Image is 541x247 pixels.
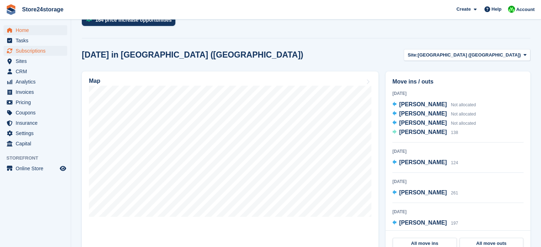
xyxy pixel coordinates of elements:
[82,50,303,60] h2: [DATE] in [GEOGRAPHIC_DATA] ([GEOGRAPHIC_DATA])
[4,56,67,66] a: menu
[4,97,67,107] a: menu
[451,221,458,226] span: 197
[392,158,458,167] a: [PERSON_NAME] 124
[451,160,458,165] span: 124
[16,46,58,56] span: Subscriptions
[16,25,58,35] span: Home
[399,189,447,195] span: [PERSON_NAME]
[82,14,179,29] a: 164 price increase opportunities
[4,46,67,56] a: menu
[4,87,67,97] a: menu
[16,118,58,128] span: Insurance
[492,6,502,13] span: Help
[456,6,471,13] span: Create
[4,36,67,45] a: menu
[16,36,58,45] span: Tasks
[4,77,67,87] a: menu
[59,164,67,173] a: Preview store
[392,148,524,155] div: [DATE]
[451,112,476,117] span: Not allocated
[16,77,58,87] span: Analytics
[392,109,476,119] a: [PERSON_NAME] Not allocated
[392,90,524,97] div: [DATE]
[418,52,521,59] span: [GEOGRAPHIC_DATA] ([GEOGRAPHIC_DATA])
[16,108,58,118] span: Coupons
[392,128,458,137] a: [PERSON_NAME] 138
[399,129,447,135] span: [PERSON_NAME]
[392,209,524,215] div: [DATE]
[451,121,476,126] span: Not allocated
[89,78,100,84] h2: Map
[4,163,67,173] a: menu
[451,130,458,135] span: 138
[6,4,16,15] img: stora-icon-8386f47178a22dfd0bd8f6a31ec36ba5ce8667c1dd55bd0f319d3a0aa187defe.svg
[86,18,92,22] img: price_increase_opportunities-93ffe204e8149a01c8c9dc8f82e8f89637d9d84a8eef4429ea346261dce0b2c0.svg
[4,139,67,149] a: menu
[408,52,418,59] span: Site:
[19,4,67,15] a: Store24storage
[16,97,58,107] span: Pricing
[392,100,476,109] a: [PERSON_NAME] Not allocated
[392,219,458,228] a: [PERSON_NAME] 197
[508,6,515,13] img: Tracy Harper
[4,118,67,128] a: menu
[392,178,524,185] div: [DATE]
[404,49,530,61] button: Site: [GEOGRAPHIC_DATA] ([GEOGRAPHIC_DATA])
[16,56,58,66] span: Sites
[399,220,447,226] span: [PERSON_NAME]
[4,108,67,118] a: menu
[16,66,58,76] span: CRM
[95,17,172,23] div: 164 price increase opportunities
[451,190,458,195] span: 261
[399,101,447,107] span: [PERSON_NAME]
[392,188,458,198] a: [PERSON_NAME] 261
[16,163,58,173] span: Online Store
[4,66,67,76] a: menu
[4,25,67,35] a: menu
[6,155,71,162] span: Storefront
[16,128,58,138] span: Settings
[516,6,535,13] span: Account
[392,119,476,128] a: [PERSON_NAME] Not allocated
[399,111,447,117] span: [PERSON_NAME]
[399,120,447,126] span: [PERSON_NAME]
[451,102,476,107] span: Not allocated
[399,159,447,165] span: [PERSON_NAME]
[392,77,524,86] h2: Move ins / outs
[16,87,58,97] span: Invoices
[4,128,67,138] a: menu
[16,139,58,149] span: Capital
